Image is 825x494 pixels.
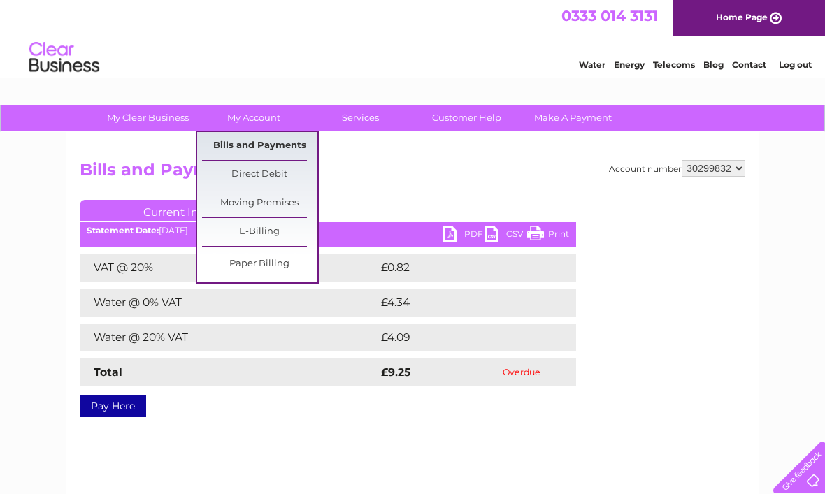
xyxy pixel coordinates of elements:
[202,189,317,217] a: Moving Premises
[579,59,605,70] a: Water
[90,105,206,131] a: My Clear Business
[466,358,576,386] td: Overdue
[202,250,317,278] a: Paper Billing
[80,324,378,351] td: Water @ 20% VAT
[515,105,631,131] a: Make A Payment
[703,59,724,70] a: Blog
[202,161,317,189] a: Direct Debit
[80,289,378,317] td: Water @ 0% VAT
[87,225,159,235] b: Statement Date:
[485,226,527,246] a: CSV
[80,395,146,417] a: Pay Here
[609,160,745,177] div: Account number
[561,7,658,24] a: 0333 014 3131
[732,59,766,70] a: Contact
[378,254,543,282] td: £0.82
[202,132,317,160] a: Bills and Payments
[381,365,410,379] strong: £9.25
[378,289,543,317] td: £4.34
[779,59,812,70] a: Log out
[653,59,695,70] a: Telecoms
[378,324,544,351] td: £4.09
[80,226,576,235] div: [DATE]
[409,105,524,131] a: Customer Help
[196,105,312,131] a: My Account
[527,226,569,246] a: Print
[80,200,289,221] a: Current Invoice
[202,218,317,246] a: E-Billing
[83,8,744,68] div: Clear Business is a trading name of Verastar Limited (registered in [GEOGRAPHIC_DATA] No. 3667643...
[80,160,745,187] h2: Bills and Payments
[443,226,485,246] a: PDF
[303,105,418,131] a: Services
[29,36,100,79] img: logo.png
[80,254,378,282] td: VAT @ 20%
[94,365,122,379] strong: Total
[614,59,645,70] a: Energy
